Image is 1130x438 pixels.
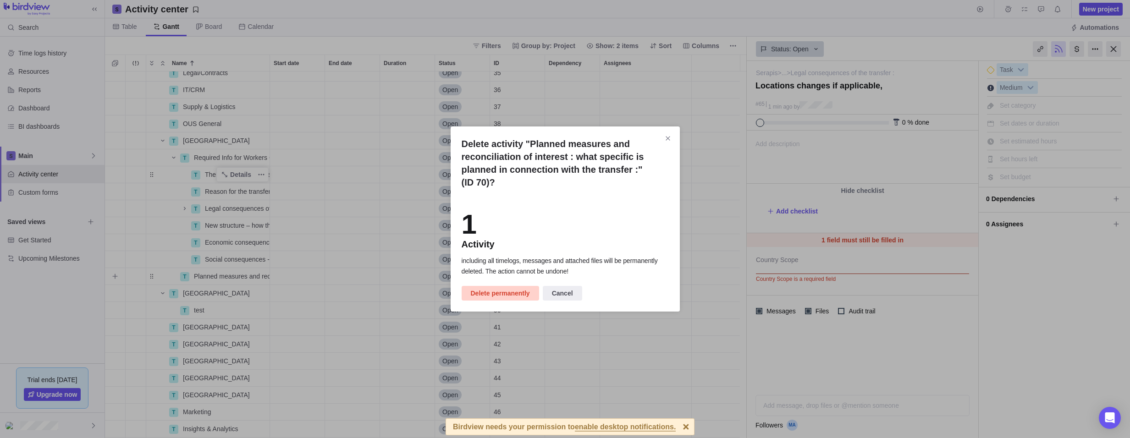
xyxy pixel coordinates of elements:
[543,286,582,301] span: Cancel
[451,126,680,312] div: Delete activity "Planned measures and reconciliation of interest : what specific is planned in co...
[462,256,669,276] p: including all timelogs, messages and attached files will be permanently deleted. The action canno...
[462,238,495,250] div: Activity
[575,423,676,432] span: enable desktop notifications.
[661,132,674,145] span: Close
[462,211,495,238] div: 1
[453,419,676,435] div: Birdview needs your permission to
[462,137,669,189] h2: Delete activity "Planned measures and reconciliation of interest : what specific is planned in co...
[552,288,573,299] span: Cancel
[462,286,539,301] span: Delete permanently
[1099,407,1121,429] div: Open Intercom Messenger
[471,288,530,299] span: Delete permanently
